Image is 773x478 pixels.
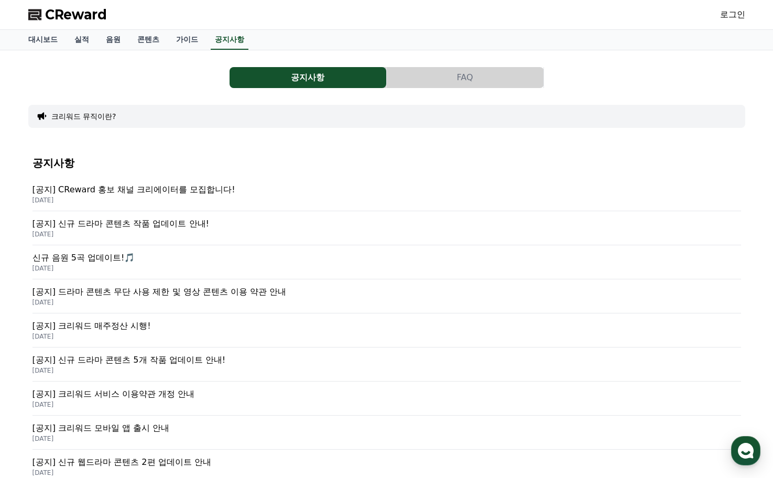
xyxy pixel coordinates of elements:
p: [공지] 신규 웹드라마 콘텐츠 2편 업데이트 안내 [32,456,741,469]
span: CReward [45,6,107,23]
a: FAQ [387,67,544,88]
p: [공지] 크리워드 매주정산 시행! [32,320,741,332]
p: [DATE] [32,400,741,409]
p: [DATE] [32,264,741,273]
p: [DATE] [32,332,741,341]
p: [DATE] [32,298,741,307]
p: [DATE] [32,366,741,375]
a: 공지사항 [211,30,248,50]
p: 신규 음원 5곡 업데이트!🎵 [32,252,741,264]
button: 공지사항 [230,67,386,88]
a: 공지사항 [230,67,387,88]
p: [공지] 드라마 콘텐츠 무단 사용 제한 및 영상 콘텐츠 이용 약관 안내 [32,286,741,298]
a: [공지] 크리워드 매주정산 시행! [DATE] [32,313,741,347]
a: 음원 [97,30,129,50]
p: [공지] 신규 드라마 콘텐츠 5개 작품 업데이트 안내! [32,354,741,366]
span: 홈 [33,348,39,356]
a: 대화 [69,332,135,358]
p: [DATE] [32,230,741,238]
a: 홈 [3,332,69,358]
a: [공지] 드라마 콘텐츠 무단 사용 제한 및 영상 콘텐츠 이용 약관 안내 [DATE] [32,279,741,313]
p: [DATE] [32,469,741,477]
a: 신규 음원 5곡 업데이트!🎵 [DATE] [32,245,741,279]
span: 설정 [162,348,175,356]
span: 대화 [96,349,108,357]
a: 콘텐츠 [129,30,168,50]
a: [공지] 신규 드라마 콘텐츠 5개 작품 업데이트 안내! [DATE] [32,347,741,382]
a: 대시보드 [20,30,66,50]
a: 가이드 [168,30,206,50]
p: [DATE] [32,434,741,443]
button: FAQ [387,67,543,88]
a: 실적 [66,30,97,50]
p: [공지] 신규 드라마 콘텐츠 작품 업데이트 안내! [32,218,741,230]
p: [공지] 크리워드 모바일 앱 출시 안내 [32,422,741,434]
a: 설정 [135,332,201,358]
a: [공지] 크리워드 모바일 앱 출시 안내 [DATE] [32,416,741,450]
h4: 공지사항 [32,157,741,169]
a: 로그인 [720,8,745,21]
a: [공지] 신규 드라마 콘텐츠 작품 업데이트 안내! [DATE] [32,211,741,245]
a: [공지] 크리워드 서비스 이용약관 개정 안내 [DATE] [32,382,741,416]
p: [DATE] [32,196,741,204]
a: [공지] CReward 홍보 채널 크리에이터를 모집합니다! [DATE] [32,177,741,211]
p: [공지] 크리워드 서비스 이용약관 개정 안내 [32,388,741,400]
a: CReward [28,6,107,23]
button: 크리워드 뮤직이란? [51,111,116,122]
p: [공지] CReward 홍보 채널 크리에이터를 모집합니다! [32,183,741,196]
